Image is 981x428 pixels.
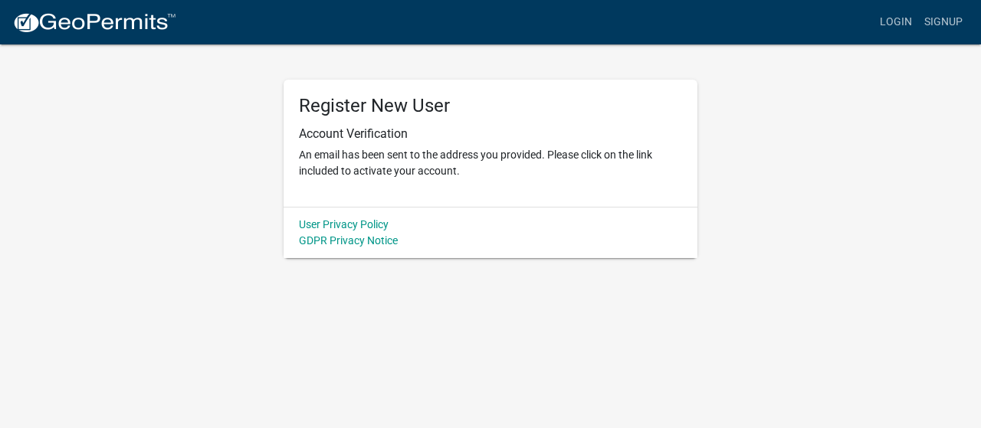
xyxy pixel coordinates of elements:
a: Signup [918,8,969,37]
a: User Privacy Policy [299,218,389,230]
p: An email has been sent to the address you provided. Please click on the link included to activate... [299,147,682,179]
a: GDPR Privacy Notice [299,234,398,247]
h5: Register New User [299,95,682,117]
h6: Account Verification [299,126,682,141]
a: Login [874,8,918,37]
